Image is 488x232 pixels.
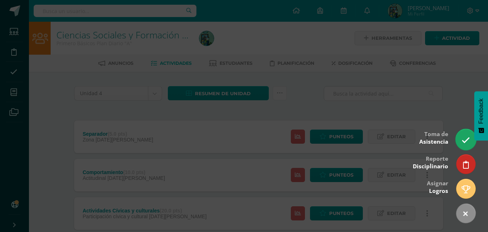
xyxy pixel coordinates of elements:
[478,98,484,124] span: Feedback
[427,175,448,198] div: Asignar
[429,187,448,195] span: Logros
[413,150,448,174] div: Reporte
[419,126,448,149] div: Toma de
[474,91,488,140] button: Feedback - Mostrar encuesta
[419,138,448,145] span: Asistencia
[413,163,448,170] span: Disciplinario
